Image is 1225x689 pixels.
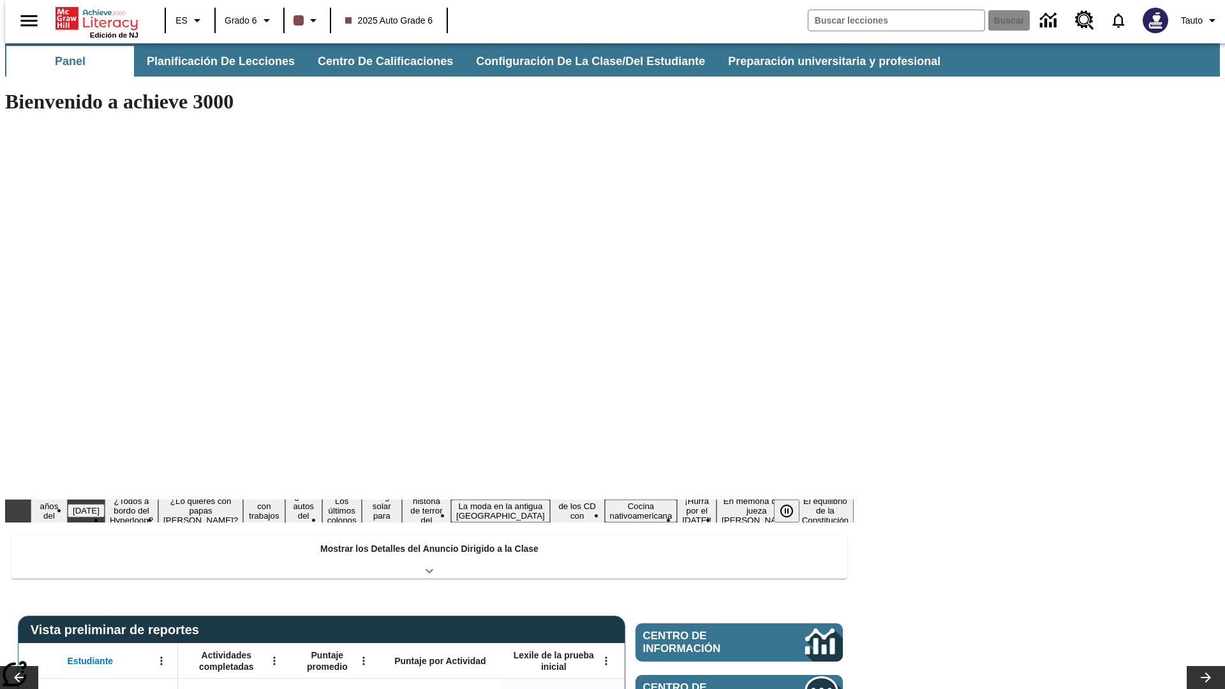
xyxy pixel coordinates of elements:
a: Centro de información [1032,3,1067,38]
span: Estudiante [68,655,114,667]
button: Carrusel de lecciones, seguir [1187,666,1225,689]
button: Diapositiva 13 ¡Hurra por el Día de la Constitución! [677,494,716,527]
button: Diapositiva 14 En memoria de la jueza O'Connor [716,494,797,527]
button: Diapositiva 15 El equilibrio de la Constitución [797,494,854,527]
button: Diapositiva 11 La invasión de los CD con Internet [550,490,605,532]
button: Abrir el menú lateral [10,2,48,40]
button: Panel [6,46,134,77]
div: Pausar [774,500,812,522]
span: Grado 6 [225,14,257,27]
button: Diapositiva 9 La historia de terror del tomate [402,485,451,537]
a: Portada [56,6,138,31]
button: Diapositiva 1 20 años del 11 de septiembre [31,490,68,532]
a: Centro de información [635,623,843,662]
span: Lexile de la prueba inicial [507,649,600,672]
a: Notificaciones [1102,4,1135,37]
div: Portada [56,4,138,39]
button: Perfil/Configuración [1176,9,1225,32]
div: Subbarra de navegación [5,46,952,77]
button: Diapositiva 7 Los últimos colonos [322,494,362,527]
span: 2025 Auto Grade 6 [345,14,433,27]
button: Abrir menú [597,651,616,670]
button: Pausar [774,500,799,522]
div: Subbarra de navegación [5,43,1220,77]
button: Diapositiva 5 Niños con trabajos sucios [243,490,285,532]
button: El color de la clase es café oscuro. Cambiar el color de la clase. [288,9,326,32]
span: Tauto [1181,14,1203,27]
a: Centro de recursos, Se abrirá en una pestaña nueva. [1067,3,1102,38]
input: Buscar campo [808,10,984,31]
button: Diapositiva 2 Día del Trabajo [68,504,105,517]
button: Preparación universitaria y profesional [718,46,951,77]
button: Abrir menú [354,651,373,670]
span: Vista preliminar de reportes [31,623,205,637]
button: Abrir menú [265,651,284,670]
span: Edición de NJ [90,31,138,39]
button: Centro de calificaciones [308,46,463,77]
p: Mostrar los Detalles del Anuncio Dirigido a la Clase [320,542,538,556]
button: Diapositiva 3 ¿Todos a bordo del Hyperloop? [105,494,158,527]
span: Centro de información [643,630,762,655]
button: Diapositiva 4 ¿Lo quieres con papas fritas? [158,494,243,527]
button: Grado: Grado 6, Elige un grado [219,9,279,32]
button: Abrir menú [152,651,171,670]
button: Lenguaje: ES, Selecciona un idioma [170,9,211,32]
button: Diapositiva 8 Energía solar para todos [362,490,402,532]
button: Configuración de la clase/del estudiante [466,46,715,77]
span: Actividades completadas [184,649,269,672]
div: Mostrar los Detalles del Anuncio Dirigido a la Clase [11,535,847,579]
button: Planificación de lecciones [137,46,305,77]
button: Escoja un nuevo avatar [1135,4,1176,37]
span: Puntaje por Actividad [394,655,486,667]
span: Puntaje promedio [297,649,358,672]
button: Diapositiva 10 La moda en la antigua Roma [451,500,550,522]
button: Diapositiva 12 Cocina nativoamericana [605,500,678,522]
h1: Bienvenido a achieve 3000 [5,90,854,114]
span: ES [175,14,188,27]
button: Diapositiva 6 ¿Los autos del futuro? [285,490,322,532]
img: Avatar [1143,8,1168,33]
